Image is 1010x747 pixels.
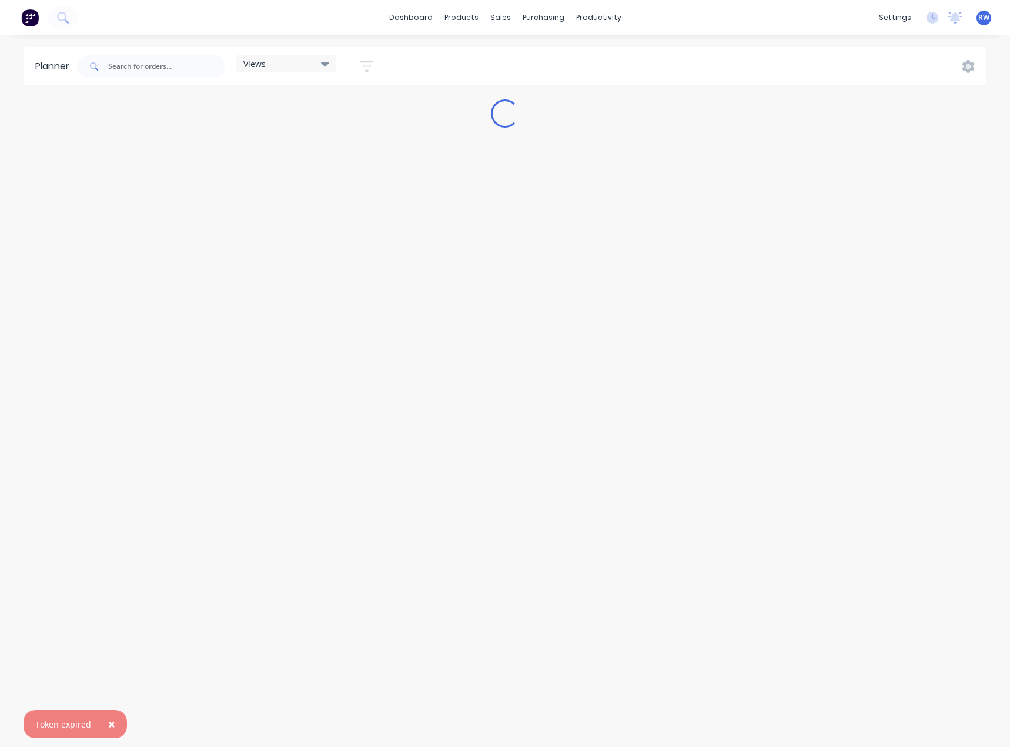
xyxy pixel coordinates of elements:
[517,9,570,26] div: purchasing
[439,9,484,26] div: products
[978,12,989,23] span: RW
[484,9,517,26] div: sales
[21,9,39,26] img: Factory
[35,59,75,74] div: Planner
[35,718,91,731] div: Token expired
[108,55,225,78] input: Search for orders...
[108,716,115,732] span: ×
[383,9,439,26] a: dashboard
[873,9,917,26] div: settings
[96,710,127,738] button: Close
[570,9,627,26] div: productivity
[243,58,266,70] span: Views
